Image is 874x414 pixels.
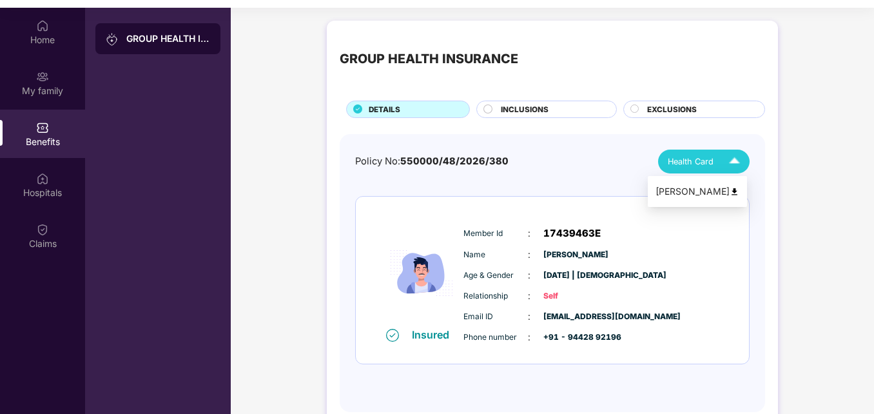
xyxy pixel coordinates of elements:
span: : [528,310,530,324]
span: Member Id [463,228,528,240]
span: Relationship [463,290,528,302]
span: 550000/48/2026/380 [400,155,509,167]
img: svg+xml;base64,PHN2ZyB4bWxucz0iaHR0cDovL3d3dy53My5vcmcvMjAwMC9zdmciIHdpZHRoPSI0OCIgaGVpZ2h0PSI0OC... [730,187,739,197]
img: svg+xml;base64,PHN2ZyB4bWxucz0iaHR0cDovL3d3dy53My5vcmcvMjAwMC9zdmciIHdpZHRoPSIxNiIgaGVpZ2h0PSIxNi... [386,329,399,342]
div: Policy No: [355,154,509,169]
span: Age & Gender [463,270,528,282]
span: Phone number [463,331,528,344]
span: : [528,330,530,344]
span: EXCLUSIONS [647,104,697,115]
img: svg+xml;base64,PHN2ZyBpZD0iSG9zcGl0YWxzIiB4bWxucz0iaHR0cDovL3d3dy53My5vcmcvMjAwMC9zdmciIHdpZHRoPS... [36,172,49,185]
span: DETAILS [369,104,400,115]
span: INCLUSIONS [501,104,549,115]
img: svg+xml;base64,PHN2ZyB3aWR0aD0iMjAiIGhlaWdodD0iMjAiIHZpZXdCb3g9IjAgMCAyMCAyMCIgZmlsbD0ibm9uZSIgeG... [106,33,119,46]
span: +91 - 94428 92196 [543,331,608,344]
div: GROUP HEALTH INSURANCE [340,49,518,69]
div: Insured [412,328,457,341]
span: : [528,226,530,241]
span: [DATE] | [DEMOGRAPHIC_DATA] [543,270,608,282]
img: svg+xml;base64,PHN2ZyBpZD0iSG9tZSIgeG1sbnM9Imh0dHA6Ly93d3cudzMub3JnLzIwMDAvc3ZnIiB3aWR0aD0iMjAiIG... [36,19,49,32]
div: [PERSON_NAME] [655,184,739,199]
img: icon [383,219,460,328]
img: svg+xml;base64,PHN2ZyBpZD0iQ2xhaW0iIHhtbG5zPSJodHRwOi8vd3d3LnczLm9yZy8yMDAwL3N2ZyIgd2lkdGg9IjIwIi... [36,223,49,236]
img: svg+xml;base64,PHN2ZyBpZD0iQmVuZWZpdHMiIHhtbG5zPSJodHRwOi8vd3d3LnczLm9yZy8yMDAwL3N2ZyIgd2lkdGg9Ij... [36,121,49,134]
span: Email ID [463,311,528,323]
span: : [528,268,530,282]
span: : [528,289,530,303]
span: Health Card [668,155,714,168]
span: Name [463,249,528,261]
span: 17439463E [543,226,601,241]
div: GROUP HEALTH INSURANCE [126,32,210,45]
img: svg+xml;base64,PHN2ZyB3aWR0aD0iMjAiIGhlaWdodD0iMjAiIHZpZXdCb3g9IjAgMCAyMCAyMCIgZmlsbD0ibm9uZSIgeG... [36,70,49,83]
span: : [528,248,530,262]
button: Health Card [658,150,750,173]
span: [PERSON_NAME] [543,249,608,261]
span: [EMAIL_ADDRESS][DOMAIN_NAME] [543,311,608,323]
img: Icuh8uwCUCF+XjCZyLQsAKiDCM9HiE6CMYmKQaPGkZKaA32CAAACiQcFBJY0IsAAAAASUVORK5CYII= [723,150,746,173]
span: Self [543,290,608,302]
